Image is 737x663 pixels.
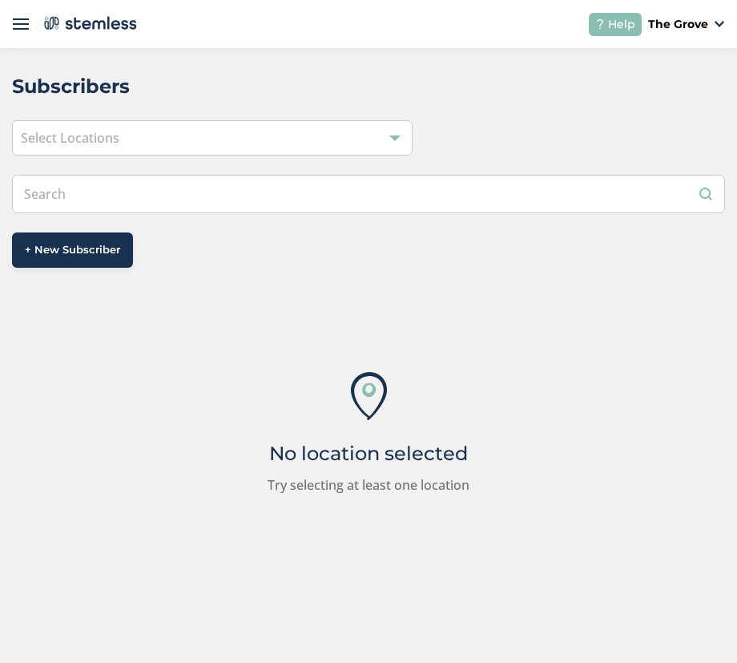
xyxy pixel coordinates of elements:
[608,16,635,33] span: Help
[715,21,724,27] img: icon_down-arrow-small-66adaf34.svg
[13,16,29,32] img: icon-menu-open-1b7a8edd.svg
[12,175,725,213] input: Search
[269,444,468,463] p: No location selected
[268,475,469,495] label: Try selecting at least one location
[25,242,120,258] span: + New Subscriber
[657,586,737,663] iframe: Chat Widget
[21,129,119,147] span: Select Locations
[41,11,137,35] img: logo-dark-0685b13c.svg
[351,372,387,420] img: icon-locations-ab32cade.svg
[12,72,130,101] h2: Subscribers
[12,232,133,268] button: + New Subscriber
[595,19,605,29] img: icon-help-white-03924b79.svg
[648,16,708,33] p: The Grove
